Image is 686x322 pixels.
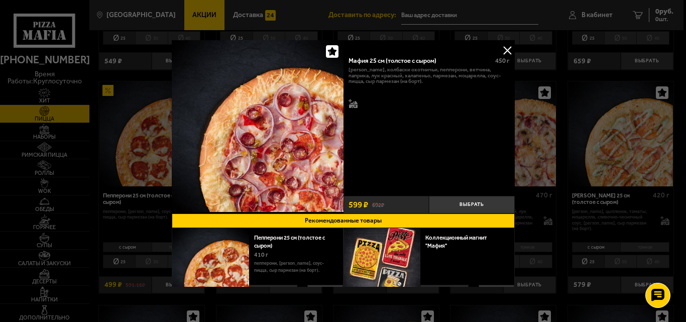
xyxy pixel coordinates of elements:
[349,200,368,209] span: 599 ₽
[254,260,335,274] p: пепперони, [PERSON_NAME], соус-пицца, сыр пармезан (на борт).
[172,213,515,228] button: Рекомендованные товары
[425,234,487,250] a: Коллекционный магнит "Мафия"
[495,57,509,64] span: 450 г
[172,40,344,212] img: Мафия 25 см (толстое с сыром)
[307,285,342,306] button: Выбрать
[256,285,283,305] strong: 499 ₽
[428,285,449,305] strong: 29 ₽
[172,40,344,213] a: Мафия 25 см (толстое с сыром)
[349,67,509,84] p: [PERSON_NAME], колбаски охотничьи, пепперони, ветчина, паприка, лук красный, халапеньо, пармезан,...
[349,57,489,64] div: Мафия 25 см (толстое с сыром)
[372,201,384,208] s: 692 ₽
[254,251,268,258] span: 410 г
[429,196,515,213] button: Выбрать
[479,285,514,306] button: Выбрать
[254,234,324,250] a: Пепперони 25 см (толстое с сыром)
